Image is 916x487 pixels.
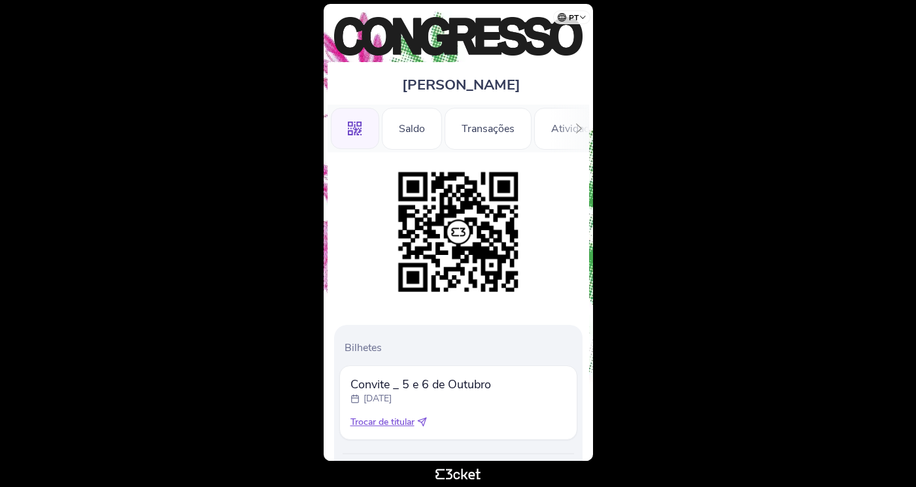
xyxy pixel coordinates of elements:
span: Convite _ 5 e 6 de Outubro [350,377,491,392]
div: Transações [445,108,532,150]
p: [DATE] [364,392,392,405]
a: Saldo [382,120,442,135]
span: [PERSON_NAME] [402,75,520,95]
p: Bilhetes [345,341,577,355]
div: Saldo [382,108,442,150]
span: Trocar de titular [350,416,415,429]
a: Atividades [534,120,617,135]
img: Congresso de Cozinha [334,17,583,56]
a: Transações [445,120,532,135]
div: Atividades [534,108,617,150]
img: e8622f4626cc45bd8c7de938346c0d43.png [392,165,525,299]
